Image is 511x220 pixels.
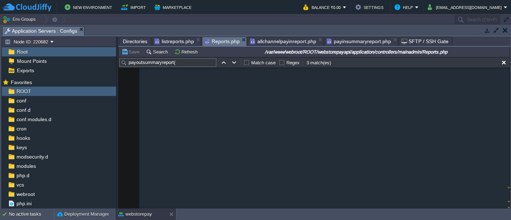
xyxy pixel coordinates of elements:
button: Env Groups [3,14,38,24]
li: /var/www/webroot/ROOT/webstorepayapi/application/controllers/mainadmin/Reports.php [202,37,247,46]
span: Reports.php [204,37,240,46]
button: Balance ₹0.00 [303,3,343,12]
a: vcs [15,182,25,188]
span: allchannelpayinreport.php [250,37,316,46]
img: CloudJiffy [3,3,51,12]
span: SFTP / SSH Gate [401,37,448,46]
button: Deployment Manager [57,211,109,218]
li: /var/www/webroot/ROOT/webstorepayapi/application/views/mainadmin/reports/payinsummaryreport.php [324,37,398,46]
button: Node ID: 220682 [5,38,50,45]
a: Exports [15,67,35,74]
label: Match case [251,60,276,65]
li: /var/www/webroot/ROOT/webstorepayapi/application/views/mainadmin/reports/allchannelpayinreport.php [248,37,323,46]
a: keys [15,144,28,151]
a: Favorites [9,79,33,85]
span: Application Servers : Configs [5,27,77,36]
span: listreports.php [155,37,194,46]
div: No active tasks [9,208,54,220]
label: Regex [286,60,300,65]
div: 3 match(es) [306,59,332,66]
a: conf.modules.d [15,116,52,123]
a: modsecurity.d [15,153,49,160]
button: Import [121,3,148,12]
button: Search [146,49,170,55]
li: /var/www/webroot/ROOT/webstorepayapi/application/views/mainadmin/reports/listreports.php [152,37,201,46]
button: [EMAIL_ADDRESS][DOMAIN_NAME] [428,3,504,12]
a: ROOT [15,88,32,95]
button: webstorepay [118,211,152,218]
span: Directories [123,37,147,46]
a: modules [15,163,37,169]
a: conf.d [15,107,32,113]
button: New Environment [65,3,114,12]
a: webroot [15,191,36,197]
a: php.ini [15,200,33,207]
button: Marketplace [155,3,194,12]
iframe: chat widget [481,191,504,213]
a: conf [15,97,27,104]
span: payinsummaryreport.php [327,37,391,46]
a: hooks [15,135,31,141]
button: Help [395,3,415,12]
a: php.d [15,172,31,179]
a: Root [15,49,29,55]
button: Refresh [174,49,200,55]
a: cron [15,125,28,132]
button: Save [121,49,142,55]
a: Mount Points [15,58,48,64]
button: Settings [355,3,386,12]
